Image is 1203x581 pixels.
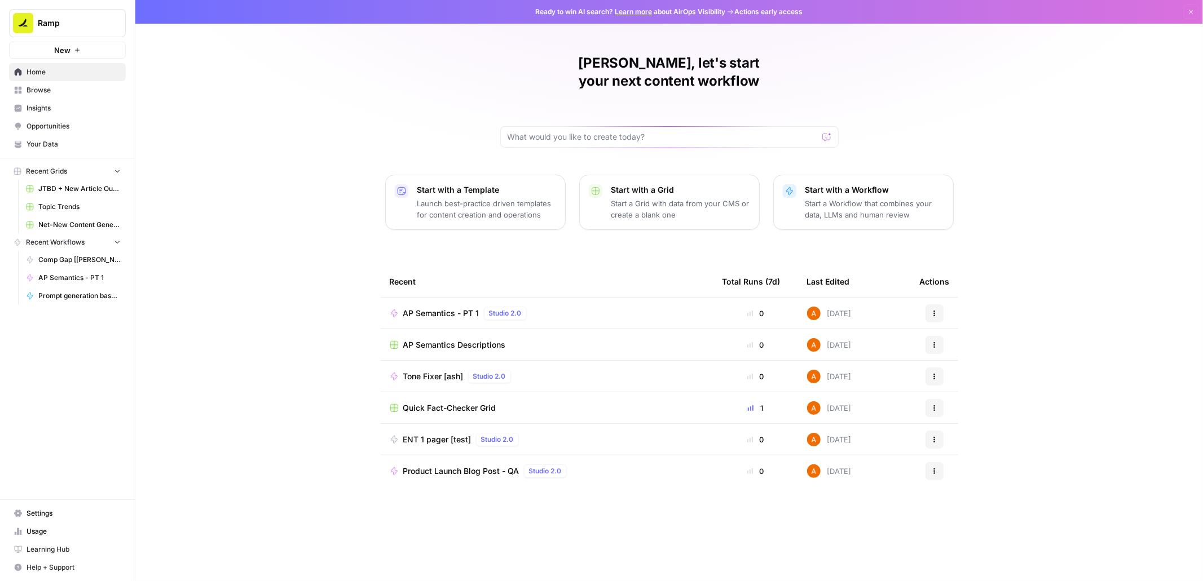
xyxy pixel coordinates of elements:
div: Recent [390,266,704,297]
span: Recent Workflows [26,237,85,247]
span: Home [27,67,121,77]
a: Learning Hub [9,540,126,558]
a: ENT 1 pager [test]Studio 2.0 [390,433,704,446]
a: Tone Fixer [ash]Studio 2.0 [390,370,704,383]
p: Launch best-practice driven templates for content creation and operations [417,198,556,220]
img: i32oznjerd8hxcycc1k00ct90jt3 [807,401,821,415]
a: Browse [9,81,126,99]
a: Home [9,63,126,81]
span: Studio 2.0 [529,466,562,476]
span: Actions early access [735,7,803,17]
div: Total Runs (7d) [722,266,781,297]
span: Insights [27,103,121,113]
a: Comp Gap [[PERSON_NAME]'s Vers] [21,251,126,269]
span: Your Data [27,139,121,149]
span: Net-New Content Generator - Grid Template [38,220,121,230]
span: Ramp [38,17,106,29]
a: Product Launch Blog Post - QAStudio 2.0 [390,464,704,478]
span: Studio 2.0 [481,434,514,445]
div: 0 [722,371,789,382]
div: [DATE] [807,370,852,383]
a: Prompt generation based on URL v1 [21,287,126,305]
div: [DATE] [807,464,852,478]
img: i32oznjerd8hxcycc1k00ct90jt3 [807,307,821,320]
img: i32oznjerd8hxcycc1k00ct90jt3 [807,338,821,352]
span: Usage [27,526,121,536]
a: Settings [9,504,126,522]
span: Ready to win AI search? about AirOps Visibility [536,7,726,17]
div: 0 [722,308,789,319]
button: Start with a TemplateLaunch best-practice driven templates for content creation and operations [385,175,566,230]
a: Quick Fact-Checker Grid [390,402,704,414]
span: AP Semantics - PT 1 [38,273,121,283]
span: Learning Hub [27,544,121,555]
p: Start with a Workflow [805,184,944,196]
span: Comp Gap [[PERSON_NAME]'s Vers] [38,255,121,265]
div: 1 [722,402,789,414]
span: Quick Fact-Checker Grid [403,402,496,414]
a: AP Semantics Descriptions [390,339,704,351]
img: i32oznjerd8hxcycc1k00ct90jt3 [807,464,821,478]
img: i32oznjerd8hxcycc1k00ct90jt3 [807,433,821,446]
a: Insights [9,99,126,117]
div: [DATE] [807,401,852,415]
div: Last Edited [807,266,850,297]
p: Start with a Template [417,184,556,196]
a: Opportunities [9,117,126,135]
p: Start a Grid with data from your CMS or create a blank one [611,198,750,220]
span: Help + Support [27,562,121,573]
p: Start a Workflow that combines your data, LLMs and human review [805,198,944,220]
span: Studio 2.0 [473,371,506,382]
button: New [9,42,126,59]
button: Recent Grids [9,163,126,180]
a: Learn more [615,7,653,16]
a: AP Semantics - PT 1 [21,269,126,287]
input: What would you like to create today? [508,131,818,143]
button: Workspace: Ramp [9,9,126,37]
span: AP Semantics - PT 1 [403,308,479,319]
div: [DATE] [807,433,852,446]
p: Start with a Grid [611,184,750,196]
button: Start with a WorkflowStart a Workflow that combines your data, LLMs and human review [773,175,954,230]
span: JTBD + New Article Output [38,184,121,194]
div: [DATE] [807,338,852,352]
span: Topic Trends [38,202,121,212]
span: Browse [27,85,121,95]
div: [DATE] [807,307,852,320]
div: 0 [722,339,789,351]
a: Your Data [9,135,126,153]
img: Ramp Logo [13,13,33,33]
a: Topic Trends [21,198,126,216]
div: 0 [722,465,789,477]
span: Tone Fixer [ash] [403,371,464,382]
button: Start with a GridStart a Grid with data from your CMS or create a blank one [579,175,760,230]
span: AP Semantics Descriptions [403,339,506,351]
span: New [54,45,70,56]
span: Opportunities [27,121,121,131]
a: Net-New Content Generator - Grid Template [21,216,126,234]
a: Usage [9,522,126,540]
button: Recent Workflows [9,234,126,251]
span: Studio 2.0 [489,308,522,318]
button: Help + Support [9,558,126,576]
span: ENT 1 pager [test] [403,434,471,445]
span: Settings [27,508,121,518]
span: Prompt generation based on URL v1 [38,291,121,301]
span: Product Launch Blog Post - QA [403,465,519,477]
div: Actions [920,266,950,297]
h1: [PERSON_NAME], let's start your next content workflow [500,54,839,90]
a: AP Semantics - PT 1Studio 2.0 [390,307,704,320]
a: JTBD + New Article Output [21,180,126,198]
img: i32oznjerd8hxcycc1k00ct90jt3 [807,370,821,383]
span: Recent Grids [26,166,67,176]
div: 0 [722,434,789,445]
